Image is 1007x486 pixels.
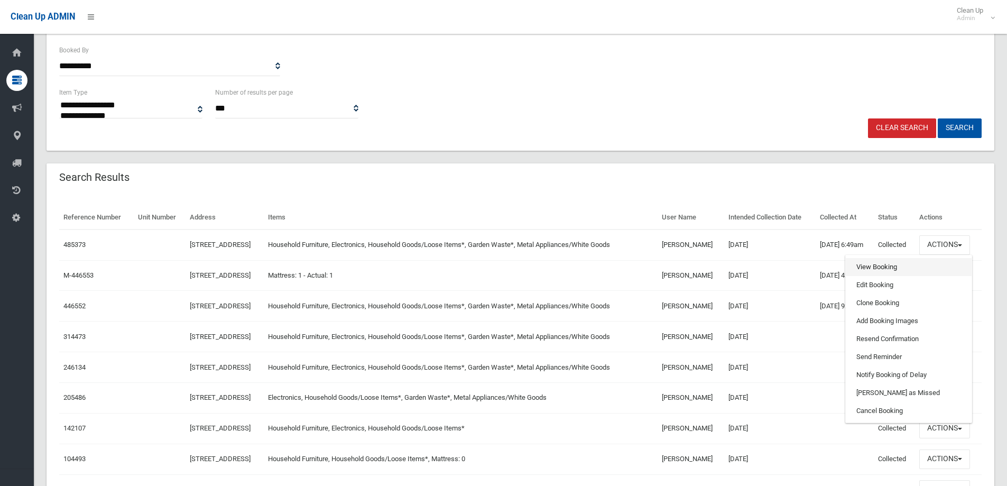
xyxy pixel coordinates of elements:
td: Electronics, Household Goods/Loose Items*, Garden Waste*, Metal Appliances/White Goods [264,382,658,413]
td: [DATE] 4:35pm [816,260,874,291]
label: Item Type [59,87,87,98]
a: Clear Search [868,118,936,138]
td: [DATE] 9:04am [816,291,874,322]
a: [STREET_ADDRESS] [190,424,251,432]
span: Clean Up ADMIN [11,12,75,22]
span: Clean Up [951,6,994,22]
th: Reference Number [59,206,134,230]
td: Collected [874,230,915,260]
td: [DATE] [724,352,816,383]
th: Address [186,206,263,230]
a: [STREET_ADDRESS] [190,302,251,310]
th: Unit Number [134,206,186,230]
header: Search Results [47,167,142,188]
a: 142107 [63,424,86,432]
a: 446552 [63,302,86,310]
a: Edit Booking [846,276,972,294]
a: 104493 [63,455,86,463]
a: [STREET_ADDRESS] [190,333,251,341]
a: [PERSON_NAME] as Missed [846,384,972,402]
a: 485373 [63,241,86,249]
td: Household Furniture, Electronics, Household Goods/Loose Items*, Garden Waste*, Metal Appliances/W... [264,291,658,322]
td: Household Furniture, Electronics, Household Goods/Loose Items*, Garden Waste*, Metal Appliances/W... [264,230,658,260]
th: User Name [658,206,724,230]
a: 205486 [63,393,86,401]
td: [DATE] 6:49am [816,230,874,260]
td: [PERSON_NAME] [658,382,724,413]
td: Collected [874,413,915,444]
a: 314473 [63,333,86,341]
th: Status [874,206,915,230]
td: [DATE] [724,444,816,474]
td: Household Furniture, Household Goods/Loose Items*, Mattress: 0 [264,444,658,474]
td: [PERSON_NAME] [658,352,724,383]
a: [STREET_ADDRESS] [190,455,251,463]
th: Collected At [816,206,874,230]
label: Number of results per page [215,87,293,98]
td: Mattress: 1 - Actual: 1 [264,260,658,291]
td: [PERSON_NAME] [658,444,724,474]
a: M-446553 [63,271,94,279]
td: Household Furniture, Electronics, Household Goods/Loose Items*, Garden Waste*, Metal Appliances/W... [264,352,658,383]
td: [DATE] [724,322,816,352]
a: Notify Booking of Delay [846,366,972,384]
button: Actions [919,235,970,255]
th: Intended Collection Date [724,206,816,230]
th: Actions [915,206,982,230]
a: 246134 [63,363,86,371]
th: Items [264,206,658,230]
a: Cancel Booking [846,402,972,420]
td: [PERSON_NAME] [658,291,724,322]
a: Resend Confirmation [846,330,972,348]
td: [DATE] [724,382,816,413]
td: [DATE] [724,291,816,322]
a: Add Booking Images [846,312,972,330]
a: [STREET_ADDRESS] [190,363,251,371]
a: View Booking [846,258,972,276]
a: [STREET_ADDRESS] [190,241,251,249]
td: [DATE] [724,230,816,260]
td: [DATE] [724,413,816,444]
small: Admin [957,14,983,22]
a: Send Reminder [846,348,972,366]
td: Household Furniture, Electronics, Household Goods/Loose Items*, Garden Waste*, Metal Appliances/W... [264,322,658,352]
button: Search [938,118,982,138]
td: [PERSON_NAME] [658,413,724,444]
a: [STREET_ADDRESS] [190,393,251,401]
td: Household Furniture, Electronics, Household Goods/Loose Items* [264,413,658,444]
button: Actions [919,419,970,438]
td: [PERSON_NAME] [658,260,724,291]
td: [DATE] [724,260,816,291]
a: [STREET_ADDRESS] [190,271,251,279]
label: Booked By [59,44,89,56]
button: Actions [919,450,970,469]
a: Clone Booking [846,294,972,312]
td: [PERSON_NAME] [658,322,724,352]
td: [PERSON_NAME] [658,230,724,260]
td: Collected [874,444,915,474]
